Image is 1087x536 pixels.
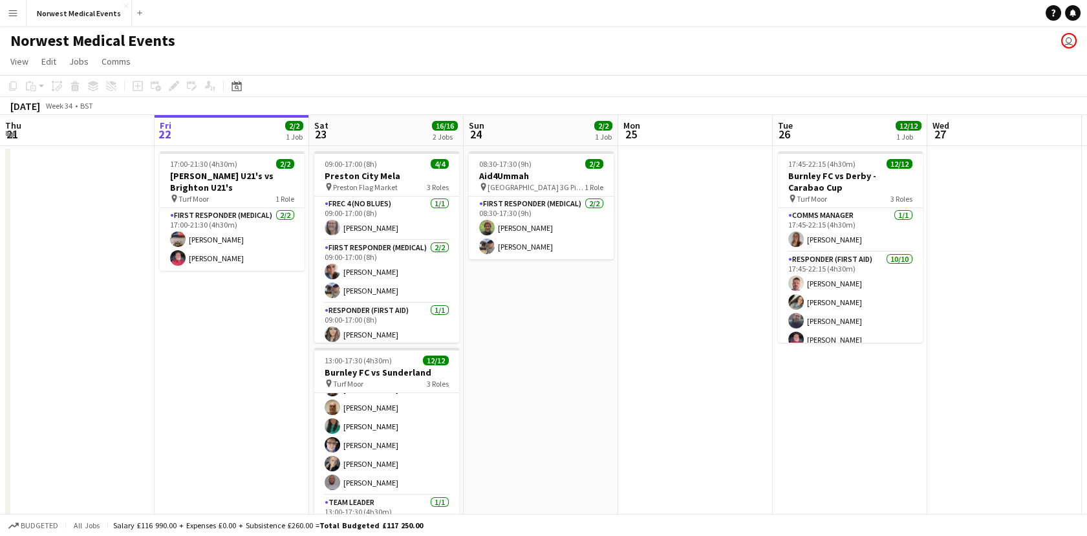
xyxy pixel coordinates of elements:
[778,208,923,252] app-card-role: Comms Manager1/117:45-22:15 (4h30m)[PERSON_NAME]
[1061,33,1077,48] app-user-avatar: Rory Murphy
[314,197,459,241] app-card-role: FREC 4 (no blues)1/109:00-17:00 (8h)[PERSON_NAME]
[10,56,28,67] span: View
[778,252,923,465] app-card-role: Responder (First Aid)10/1017:45-22:15 (4h30m)[PERSON_NAME][PERSON_NAME][PERSON_NAME][PERSON_NAME]
[10,100,40,113] div: [DATE]
[431,159,449,169] span: 4/4
[314,170,459,182] h3: Preston City Mela
[96,53,136,70] a: Comms
[469,197,614,259] app-card-role: First Responder (Medical)2/208:30-17:30 (9h)[PERSON_NAME][PERSON_NAME]
[896,132,921,142] div: 1 Job
[80,101,93,111] div: BST
[623,120,640,131] span: Mon
[5,53,34,70] a: View
[932,120,949,131] span: Wed
[595,132,612,142] div: 1 Job
[479,159,532,169] span: 08:30-17:30 (9h)
[469,170,614,182] h3: Aid4Ummah
[113,520,423,530] div: Salary £116 990.00 + Expenses £0.00 + Subsistence £260.00 =
[160,120,171,131] span: Fri
[469,120,484,131] span: Sun
[6,519,60,533] button: Budgeted
[585,159,603,169] span: 2/2
[27,1,132,26] button: Norwest Medical Events
[314,367,459,378] h3: Burnley FC vs Sunderland
[778,170,923,193] h3: Burnley FC vs Derby - Carabao Cup
[160,151,305,271] app-job-card: 17:00-21:30 (4h30m)2/2[PERSON_NAME] U21's vs Brighton U21's Turf Moor1 RoleFirst Responder (Medic...
[5,120,21,131] span: Thu
[160,170,305,193] h3: [PERSON_NAME] U21's vs Brighton U21's
[325,356,392,365] span: 13:00-17:30 (4h30m)
[594,121,612,131] span: 2/2
[788,159,856,169] span: 17:45-22:15 (4h30m)
[469,151,614,259] app-job-card: 08:30-17:30 (9h)2/2Aid4Ummah [GEOGRAPHIC_DATA] 3G Pitches1 RoleFirst Responder (Medical)2/208:30-...
[286,132,303,142] div: 1 Job
[102,56,131,67] span: Comms
[10,31,175,50] h1: Norwest Medical Events
[3,127,21,142] span: 21
[896,121,921,131] span: 12/12
[797,194,827,204] span: Turf Moor
[778,120,793,131] span: Tue
[585,182,603,192] span: 1 Role
[427,379,449,389] span: 3 Roles
[890,194,912,204] span: 3 Roles
[43,101,75,111] span: Week 34
[776,127,793,142] span: 26
[158,127,171,142] span: 22
[41,56,56,67] span: Edit
[21,521,58,530] span: Budgeted
[275,194,294,204] span: 1 Role
[69,56,89,67] span: Jobs
[312,127,328,142] span: 23
[423,356,449,365] span: 12/12
[64,53,94,70] a: Jobs
[276,159,294,169] span: 2/2
[314,151,459,343] app-job-card: 09:00-17:00 (8h)4/4Preston City Mela Preston Flag Market3 RolesFREC 4 (no blues)1/109:00-17:00 (8...
[887,159,912,169] span: 12/12
[325,159,377,169] span: 09:00-17:00 (8h)
[285,121,303,131] span: 2/2
[333,379,363,389] span: Turf Moor
[488,182,585,192] span: [GEOGRAPHIC_DATA] 3G Pitches
[170,159,237,169] span: 17:00-21:30 (4h30m)
[71,520,102,530] span: All jobs
[778,151,923,343] app-job-card: 17:45-22:15 (4h30m)12/12Burnley FC vs Derby - Carabao Cup Turf Moor3 RolesComms Manager1/117:45-2...
[432,121,458,131] span: 16/16
[36,53,61,70] a: Edit
[621,127,640,142] span: 25
[314,241,459,303] app-card-role: First Responder (Medical)2/209:00-17:00 (8h)[PERSON_NAME][PERSON_NAME]
[314,120,328,131] span: Sat
[467,127,484,142] span: 24
[433,132,457,142] div: 2 Jobs
[314,303,459,347] app-card-role: Responder (First Aid)1/109:00-17:00 (8h)[PERSON_NAME]
[427,182,449,192] span: 3 Roles
[178,194,209,204] span: Turf Moor
[319,520,423,530] span: Total Budgeted £117 250.00
[333,182,398,192] span: Preston Flag Market
[931,127,949,142] span: 27
[160,208,305,271] app-card-role: First Responder (Medical)2/217:00-21:30 (4h30m)[PERSON_NAME][PERSON_NAME]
